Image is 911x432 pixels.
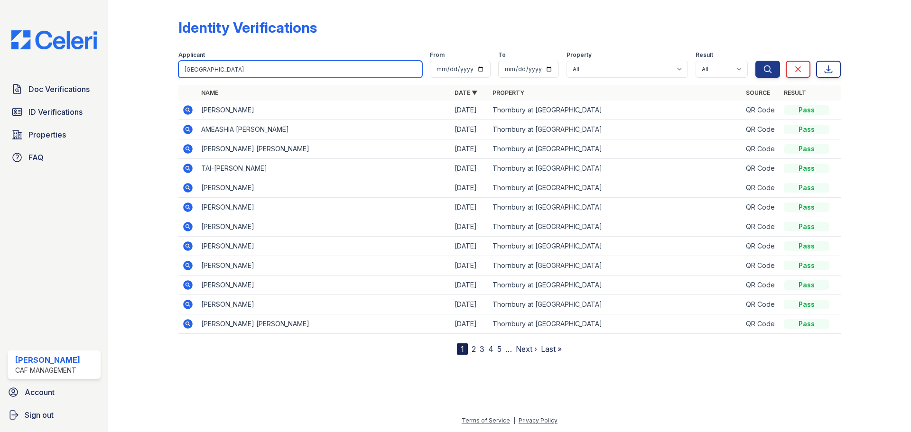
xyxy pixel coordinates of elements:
td: QR Code [742,139,780,159]
td: QR Code [742,276,780,295]
td: [DATE] [451,295,489,314]
td: [DATE] [451,139,489,159]
a: Doc Verifications [8,80,101,99]
a: 2 [472,344,476,354]
td: QR Code [742,314,780,334]
a: Property [493,89,524,96]
a: 3 [480,344,484,354]
td: [PERSON_NAME] [197,276,451,295]
a: Properties [8,125,101,144]
div: Pass [784,319,829,329]
td: [DATE] [451,217,489,237]
td: [DATE] [451,178,489,198]
div: Pass [784,300,829,309]
td: [PERSON_NAME] [197,198,451,217]
span: Doc Verifications [28,83,90,95]
td: QR Code [742,217,780,237]
a: Account [4,383,104,402]
a: Sign out [4,405,104,424]
div: Pass [784,241,829,251]
a: Name [201,89,218,96]
td: [PERSON_NAME] [197,101,451,120]
td: Thornbury at [GEOGRAPHIC_DATA] [489,120,742,139]
label: Applicant [178,51,205,59]
td: TAI-[PERSON_NAME] [197,159,451,178]
td: [PERSON_NAME] [197,178,451,198]
span: Properties [28,129,66,140]
div: CAF Management [15,366,80,375]
input: Search by name or phone number [178,61,422,78]
td: Thornbury at [GEOGRAPHIC_DATA] [489,217,742,237]
td: [PERSON_NAME] [197,295,451,314]
div: 1 [457,343,468,355]
td: [PERSON_NAME] [PERSON_NAME] [197,314,451,334]
td: [PERSON_NAME] [197,217,451,237]
td: [PERSON_NAME] [PERSON_NAME] [197,139,451,159]
td: QR Code [742,120,780,139]
td: [DATE] [451,237,489,256]
span: Sign out [25,409,54,421]
span: ID Verifications [28,106,83,118]
label: Result [696,51,713,59]
td: [DATE] [451,198,489,217]
div: Pass [784,125,829,134]
label: To [498,51,506,59]
div: Pass [784,261,829,270]
td: Thornbury at [GEOGRAPHIC_DATA] [489,314,742,334]
td: [DATE] [451,314,489,334]
div: Identity Verifications [178,19,317,36]
div: Pass [784,222,829,231]
a: 4 [488,344,493,354]
td: QR Code [742,178,780,198]
td: [DATE] [451,101,489,120]
td: Thornbury at [GEOGRAPHIC_DATA] [489,101,742,120]
a: Result [784,89,806,96]
div: Pass [784,144,829,154]
a: 5 [497,344,502,354]
span: … [505,343,512,355]
td: Thornbury at [GEOGRAPHIC_DATA] [489,256,742,276]
div: Pass [784,202,829,212]
td: Thornbury at [GEOGRAPHIC_DATA] [489,237,742,256]
a: Last » [541,344,562,354]
td: Thornbury at [GEOGRAPHIC_DATA] [489,295,742,314]
a: ID Verifications [8,102,101,121]
td: QR Code [742,256,780,276]
td: QR Code [742,295,780,314]
a: Date ▼ [455,89,477,96]
td: QR Code [742,198,780,217]
td: [DATE] [451,159,489,178]
a: Terms of Service [462,417,510,424]
div: Pass [784,183,829,193]
a: Source [746,89,770,96]
label: From [430,51,445,59]
div: | [513,417,515,424]
td: QR Code [742,159,780,178]
a: FAQ [8,148,101,167]
td: [PERSON_NAME] [197,256,451,276]
a: Privacy Policy [519,417,558,424]
label: Property [567,51,592,59]
div: [PERSON_NAME] [15,354,80,366]
span: Account [25,386,55,398]
td: Thornbury at [GEOGRAPHIC_DATA] [489,198,742,217]
span: FAQ [28,152,44,163]
td: QR Code [742,237,780,256]
img: CE_Logo_Blue-a8612792a0a2168367f1c8372b55b34899dd931a85d93a1a3d3e32e68fde9ad4.png [4,30,104,49]
div: Pass [784,105,829,115]
td: Thornbury at [GEOGRAPHIC_DATA] [489,178,742,198]
td: [DATE] [451,256,489,276]
td: QR Code [742,101,780,120]
div: Pass [784,280,829,290]
td: Thornbury at [GEOGRAPHIC_DATA] [489,159,742,178]
div: Pass [784,164,829,173]
td: AMEASHIA [PERSON_NAME] [197,120,451,139]
td: [DATE] [451,276,489,295]
td: Thornbury at [GEOGRAPHIC_DATA] [489,276,742,295]
a: Next › [516,344,537,354]
td: Thornbury at [GEOGRAPHIC_DATA] [489,139,742,159]
td: [PERSON_NAME] [197,237,451,256]
td: [DATE] [451,120,489,139]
